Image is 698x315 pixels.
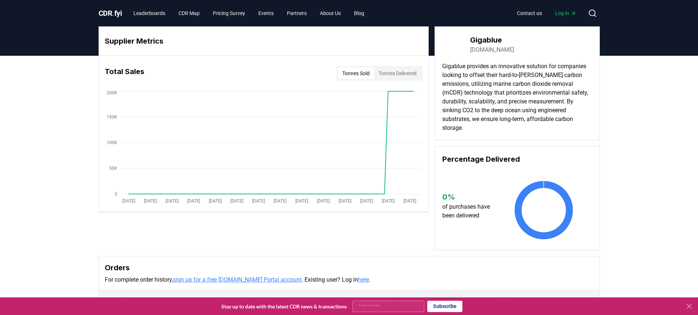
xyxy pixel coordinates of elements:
tspan: [DATE] [360,198,373,204]
tspan: 200K [107,90,117,95]
button: Purchaser [105,292,149,307]
a: [DOMAIN_NAME] [470,45,514,54]
a: Events [252,7,280,20]
a: here [358,276,369,283]
a: Leaderboards [128,7,171,20]
span: Log in [555,10,576,17]
button: Order Date [385,292,430,307]
tspan: 50K [109,166,117,171]
span: CDR fyi [99,9,122,18]
tspan: [DATE] [252,198,265,204]
a: CDR Map [173,7,206,20]
tspan: [DATE] [295,198,308,204]
a: Blog [348,7,370,20]
tspan: [DATE] [273,198,286,204]
p: For complete order history, . Existing user? Log in . [105,275,594,284]
button: Tonnes Delivered [374,67,421,79]
span: . [112,9,114,18]
a: About Us [314,7,347,20]
p: of purchases have been delivered [442,202,497,220]
a: Pricing Survey [207,7,251,20]
p: Gigablue provides an innovative solution for companies looking to offset their hard-to-[PERSON_NA... [442,62,592,132]
tspan: [DATE] [187,198,200,204]
p: Method [485,296,593,303]
tspan: [DATE] [338,198,351,204]
button: Tonnes Sold [338,67,374,79]
nav: Main [128,7,370,20]
tspan: 0 [115,191,117,197]
img: Gigablue-logo [442,34,463,55]
tspan: [DATE] [403,198,416,204]
tspan: [DATE] [317,198,329,204]
nav: Main [511,7,582,20]
a: CDR.fyi [99,8,122,18]
tspan: [DATE] [144,198,156,204]
a: Contact us [511,7,548,20]
p: Status [203,296,267,303]
button: Tonnes Sold [279,292,327,307]
tspan: [DATE] [165,198,178,204]
tspan: 100K [107,140,117,145]
h3: Orders [105,262,594,273]
tspan: [DATE] [230,198,243,204]
h3: Supplier Metrics [105,36,422,47]
tspan: 150K [107,114,117,120]
h3: Gigablue [470,34,514,45]
h3: Percentage Delivered [442,154,592,165]
h3: 0 % [442,191,497,202]
tspan: [DATE] [208,198,221,204]
a: Partners [281,7,313,20]
tspan: [DATE] [381,198,394,204]
h3: Total Sales [105,66,144,81]
a: Log in [549,7,582,20]
tspan: [DATE] [122,198,135,204]
a: sign up for a free [DOMAIN_NAME] Portal account [173,276,302,283]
